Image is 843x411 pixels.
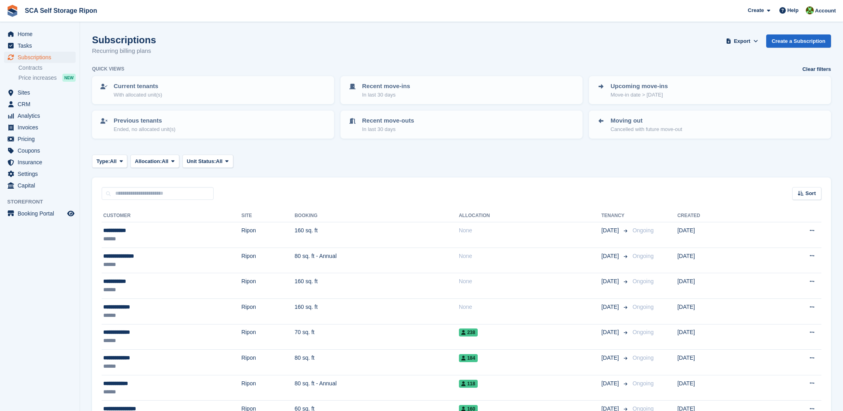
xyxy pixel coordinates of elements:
[633,380,654,387] span: Ongoing
[4,99,76,110] a: menu
[18,133,66,145] span: Pricing
[114,82,162,91] p: Current tenants
[294,273,459,299] td: 160 sq. ft
[677,324,761,350] td: [DATE]
[4,28,76,40] a: menu
[815,7,836,15] span: Account
[135,157,162,165] span: Allocation:
[805,189,816,197] span: Sort
[6,5,18,17] img: stora-icon-8386f47178a22dfd0bd8f6a31ec36ba5ce8667c1dd55bd0f319d3a0aa187defe.svg
[601,277,621,286] span: [DATE]
[725,34,760,48] button: Export
[66,209,76,218] a: Preview store
[294,375,459,401] td: 80 sq. ft - Annual
[114,91,162,99] p: With allocated unit(s)
[241,375,294,401] td: Ripon
[96,157,110,165] span: Type:
[459,328,478,336] span: 238
[18,40,66,51] span: Tasks
[241,222,294,248] td: Ripon
[18,87,66,98] span: Sites
[601,252,621,260] span: [DATE]
[459,226,601,235] div: None
[633,227,654,234] span: Ongoing
[4,40,76,51] a: menu
[110,157,117,165] span: All
[601,303,621,311] span: [DATE]
[130,155,179,168] button: Allocation: All
[748,6,764,14] span: Create
[18,73,76,82] a: Price increases NEW
[611,116,682,125] p: Moving out
[362,116,414,125] p: Recent move-outs
[294,324,459,350] td: 70 sq. ft
[362,91,410,99] p: In last 30 days
[362,82,410,91] p: Recent move-ins
[677,222,761,248] td: [DATE]
[18,64,76,72] a: Contracts
[633,304,654,310] span: Ongoing
[18,145,66,156] span: Coupons
[601,354,621,362] span: [DATE]
[601,226,621,235] span: [DATE]
[102,210,241,222] th: Customer
[7,198,80,206] span: Storefront
[18,157,66,168] span: Insurance
[294,350,459,375] td: 80 sq. ft
[241,248,294,273] td: Ripon
[362,125,414,133] p: In last 30 days
[611,91,668,99] p: Move-in date > [DATE]
[459,354,478,362] span: 184
[92,34,156,45] h1: Subscriptions
[114,125,176,133] p: Ended, no allocated unit(s)
[4,157,76,168] a: menu
[162,157,168,165] span: All
[590,77,830,103] a: Upcoming move-ins Move-in date > [DATE]
[294,298,459,324] td: 160 sq. ft
[294,210,459,222] th: Booking
[4,208,76,219] a: menu
[241,273,294,299] td: Ripon
[806,6,814,14] img: Kelly Neesham
[601,379,621,388] span: [DATE]
[590,111,830,138] a: Moving out Cancelled with future move-out
[92,65,124,73] h6: Quick views
[611,82,668,91] p: Upcoming move-ins
[18,122,66,133] span: Invoices
[633,253,654,259] span: Ongoing
[241,210,294,222] th: Site
[459,303,601,311] div: None
[677,273,761,299] td: [DATE]
[802,65,831,73] a: Clear filters
[677,210,761,222] th: Created
[459,277,601,286] div: None
[341,111,582,138] a: Recent move-outs In last 30 days
[62,74,76,82] div: NEW
[766,34,831,48] a: Create a Subscription
[633,355,654,361] span: Ongoing
[18,110,66,121] span: Analytics
[93,111,333,138] a: Previous tenants Ended, no allocated unit(s)
[677,248,761,273] td: [DATE]
[18,180,66,191] span: Capital
[114,116,176,125] p: Previous tenants
[22,4,100,17] a: SCA Self Storage Ripon
[4,122,76,133] a: menu
[294,222,459,248] td: 160 sq. ft
[241,298,294,324] td: Ripon
[341,77,582,103] a: Recent move-ins In last 30 days
[18,52,66,63] span: Subscriptions
[4,180,76,191] a: menu
[4,145,76,156] a: menu
[92,46,156,56] p: Recurring billing plans
[459,252,601,260] div: None
[611,125,682,133] p: Cancelled with future move-out
[241,324,294,350] td: Ripon
[18,168,66,179] span: Settings
[4,133,76,145] a: menu
[4,168,76,179] a: menu
[93,77,333,103] a: Current tenants With allocated unit(s)
[18,208,66,219] span: Booking Portal
[92,155,127,168] button: Type: All
[734,37,750,45] span: Export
